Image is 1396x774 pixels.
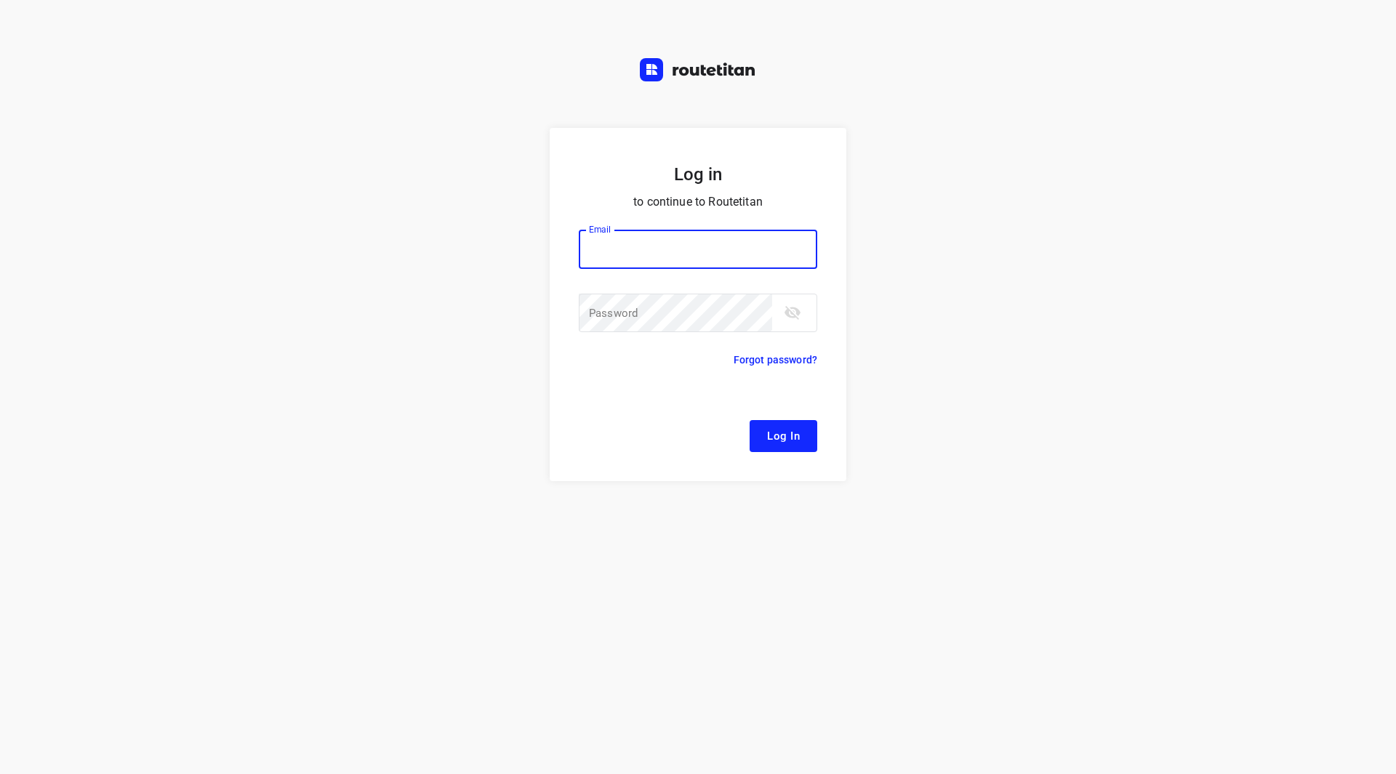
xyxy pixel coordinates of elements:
img: Routetitan [640,58,756,81]
p: to continue to Routetitan [579,192,817,212]
p: Forgot password? [734,351,817,368]
button: toggle password visibility [778,298,807,327]
button: Log In [750,420,817,452]
span: Log In [767,427,800,446]
h5: Log in [579,163,817,186]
